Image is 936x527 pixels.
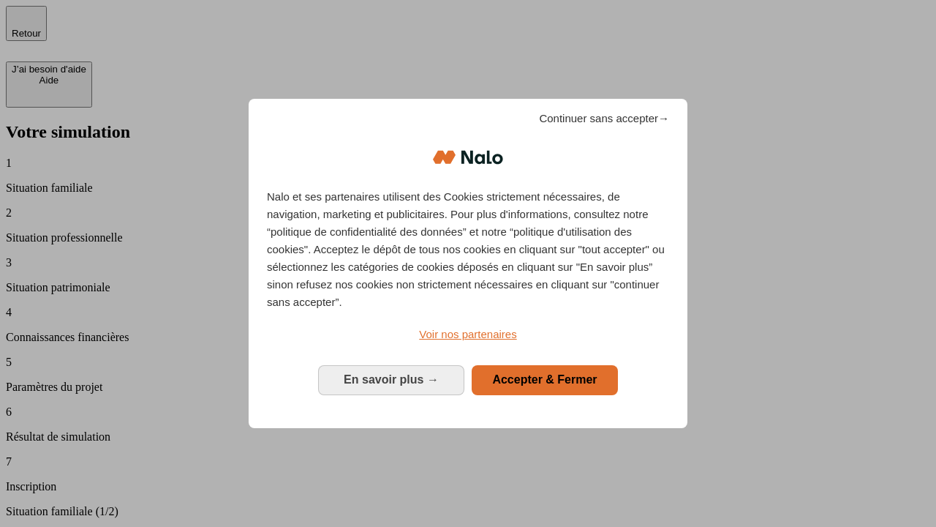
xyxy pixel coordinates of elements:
a: Voir nos partenaires [267,326,669,343]
span: Continuer sans accepter→ [539,110,669,127]
span: En savoir plus → [344,373,439,386]
img: Logo [433,135,503,179]
div: Bienvenue chez Nalo Gestion du consentement [249,99,687,427]
p: Nalo et ses partenaires utilisent des Cookies strictement nécessaires, de navigation, marketing e... [267,188,669,311]
button: En savoir plus: Configurer vos consentements [318,365,464,395]
button: Accepter & Fermer: Accepter notre traitement des données et fermer [472,365,618,395]
span: Voir nos partenaires [419,328,516,340]
span: Accepter & Fermer [492,373,597,386]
